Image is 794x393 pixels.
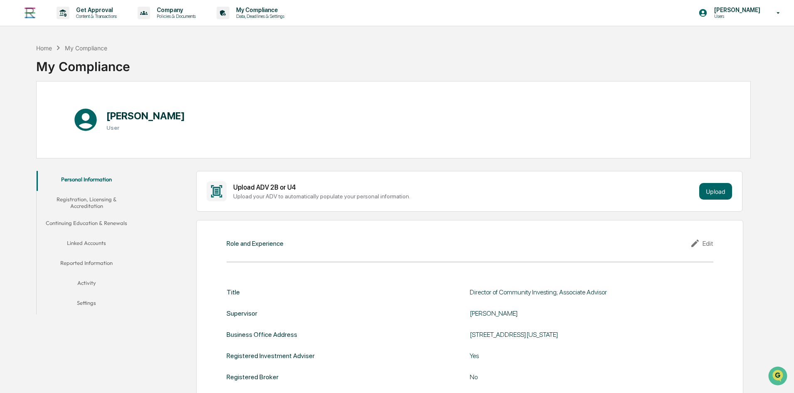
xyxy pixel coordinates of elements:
a: 🗄️Attestations [57,101,106,116]
p: My Compliance [229,7,289,13]
p: Users [708,13,764,19]
div: Director of Community Investing; Associate Advisor [470,288,678,296]
span: Pylon [83,141,101,147]
button: Registration, Licensing & Accreditation [37,191,136,215]
span: Data Lookup [17,121,52,129]
div: My Compliance [36,52,130,74]
a: Powered byPylon [59,141,101,147]
h3: User [106,124,185,131]
button: Continuing Education & Renewals [37,215,136,235]
div: Business Office Address [227,331,297,339]
div: [PERSON_NAME] [470,309,678,317]
div: My Compliance [65,44,107,52]
div: 🔎 [8,121,15,128]
img: 1746055101610-c473b297-6a78-478c-a979-82029cc54cd1 [8,64,23,79]
div: Role and Experience [227,240,284,247]
div: Start new chat [28,64,136,72]
button: Linked Accounts [37,235,136,255]
button: Reported Information [37,255,136,274]
div: Title [227,288,240,296]
button: Settings [37,294,136,314]
p: Policies & Documents [150,13,200,19]
div: Supervisor [227,309,257,317]
h1: [PERSON_NAME] [106,110,185,122]
p: Get Approval [69,7,121,13]
button: Personal Information [37,171,136,191]
button: Start new chat [141,66,151,76]
p: Data, Deadlines & Settings [229,13,289,19]
p: [PERSON_NAME] [708,7,764,13]
p: Company [150,7,200,13]
span: Attestations [69,105,103,113]
p: How can we help? [8,17,151,31]
p: Content & Transactions [69,13,121,19]
div: No [470,373,678,381]
div: Home [36,44,52,52]
iframe: Open customer support [767,366,790,388]
div: [STREET_ADDRESS][US_STATE] [470,331,678,339]
div: Yes [470,352,678,360]
div: 🗄️ [60,106,67,112]
div: Edit [690,238,713,248]
a: 🖐️Preclearance [5,101,57,116]
div: Upload your ADV to automatically populate your personal information. [233,193,696,200]
div: 🖐️ [8,106,15,112]
div: We're available if you need us! [28,72,105,79]
div: secondary tabs example [37,171,136,314]
div: Registered Broker [227,373,279,381]
img: logo [20,3,40,23]
button: Upload [699,183,732,200]
div: Registered Investment Adviser [227,352,315,360]
button: Activity [37,274,136,294]
div: Upload ADV 2B or U4 [233,183,696,191]
span: Preclearance [17,105,54,113]
a: 🔎Data Lookup [5,117,56,132]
